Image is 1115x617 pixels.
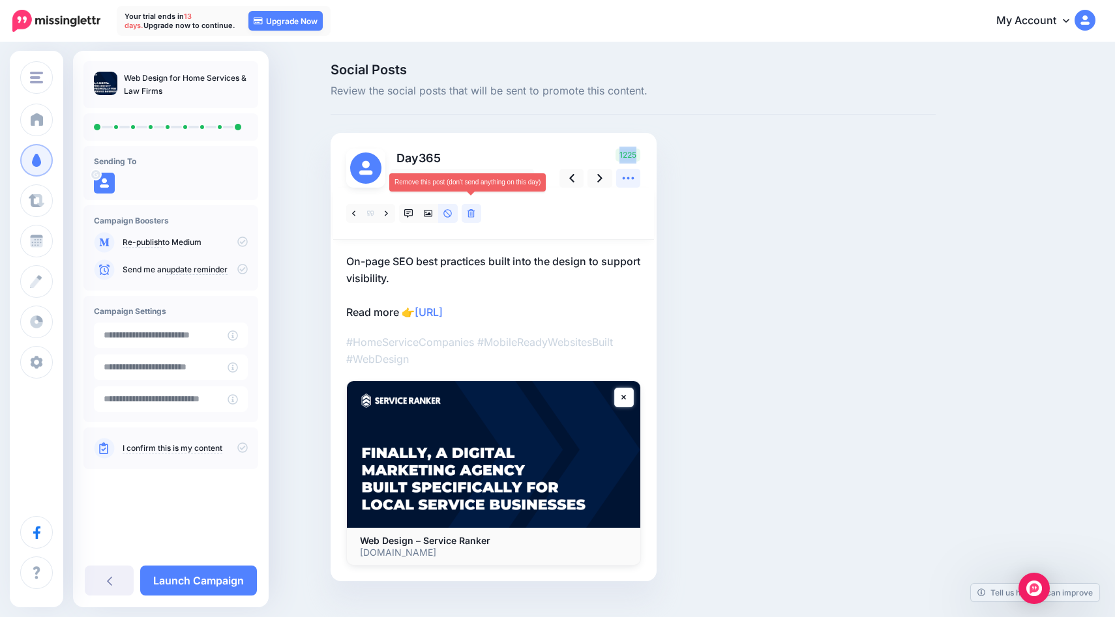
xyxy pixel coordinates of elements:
[94,216,248,225] h4: Campaign Boosters
[30,72,43,83] img: menu.png
[248,11,323,31] a: Upgrade Now
[94,173,115,194] img: user_default_image.png
[360,535,490,546] b: Web Design – Service Ranker
[397,171,518,185] span: All Profiles
[331,63,936,76] span: Social Posts
[391,169,534,188] a: All Profiles
[971,584,1099,601] a: Tell us how we can improve
[125,12,192,30] span: 13 days.
[94,306,248,316] h4: Campaign Settings
[123,264,248,276] p: Send me an
[415,306,443,319] a: [URL]
[419,151,441,165] span: 365
[123,237,162,248] a: Re-publish
[94,72,117,95] img: 29ef992701fdb2277235f02b984544df_thumb.jpg
[125,12,235,30] p: Your trial ends in Upgrade now to continue.
[124,72,248,98] p: Web Design for Home Services & Law Firms
[391,149,536,167] p: Day
[983,5,1095,37] a: My Account
[123,443,222,453] a: I confirm this is my content
[166,265,228,275] a: update reminder
[346,253,641,321] p: On-page SEO best practices built into the design to support visibility. Read more 👉
[12,10,100,32] img: Missinglettr
[123,237,248,248] p: to Medium
[347,381,640,528] img: Web Design – Service Ranker
[331,83,936,100] span: Review the social posts that will be sent to promote this content.
[360,547,627,558] p: [DOMAIN_NAME]
[350,152,381,184] img: user_default_image.png
[346,334,641,367] p: #HomeServiceCompanies #MobileReadyWebsitesBuilt #WebDesign
[1018,573,1050,604] div: Open Intercom Messenger
[94,156,248,166] h4: Sending To
[616,149,640,162] span: 1225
